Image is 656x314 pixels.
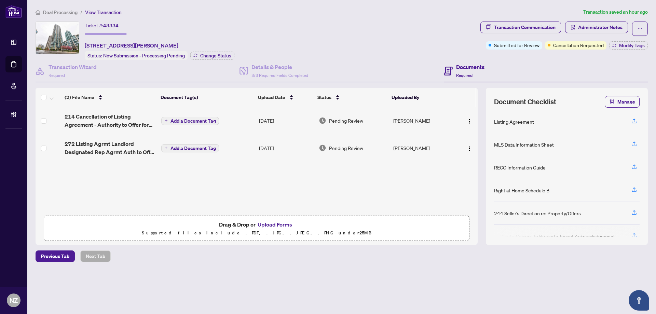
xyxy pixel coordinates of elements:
span: 3/3 Required Fields Completed [251,73,308,78]
img: Document Status [319,144,326,152]
span: 48334 [103,23,119,29]
h4: Details & People [251,63,308,71]
img: Document Status [319,117,326,124]
button: Administrator Notes [565,22,628,33]
span: plus [164,146,168,150]
span: Required [49,73,65,78]
td: [DATE] [256,107,316,134]
button: Previous Tab [36,250,75,262]
div: MLS Data Information Sheet [494,141,554,148]
button: Add a Document Tag [161,144,219,152]
div: Ticket #: [85,22,119,29]
button: Modify Tags [609,41,648,50]
span: View Transaction [85,9,122,15]
span: Administrator Notes [578,22,623,33]
span: 214 Cancellation of Listing Agreement - Authority to Offer for Lease A - PropTx-OREA_[DATE] 11_18... [65,112,156,129]
span: Status [317,94,331,101]
span: New Submission - Processing Pending [103,53,185,59]
article: Transaction saved an hour ago [583,8,648,16]
button: Add a Document Tag [161,116,219,125]
div: 244 Seller’s Direction re: Property/Offers [494,209,581,217]
div: Status: [85,51,188,60]
span: Submitted for Review [494,41,539,49]
span: Drag & Drop orUpload FormsSupported files include .PDF, .JPG, .JPEG, .PNG under25MB [44,216,469,241]
span: Add a Document Tag [170,146,216,151]
span: Required [456,73,473,78]
span: Change Status [200,53,231,58]
span: Document Checklist [494,97,556,107]
button: Next Tab [80,250,111,262]
img: Logo [467,119,472,124]
span: home [36,10,40,15]
td: [DATE] [256,134,316,162]
span: Modify Tags [619,43,645,48]
span: Pending Review [329,117,363,124]
h4: Documents [456,63,484,71]
button: Manage [605,96,640,108]
td: [PERSON_NAME] [391,107,456,134]
span: Deal Processing [43,9,78,15]
div: Listing Agreement [494,118,534,125]
span: NZ [10,296,18,305]
span: [STREET_ADDRESS][PERSON_NAME] [85,41,178,50]
span: solution [571,25,575,30]
div: Transaction Communication [494,22,556,33]
span: (2) File Name [65,94,94,101]
span: Add a Document Tag [170,119,216,123]
img: logo [5,5,22,18]
th: Uploaded By [389,88,454,107]
button: Open asap [629,290,649,311]
div: Right at Home Schedule B [494,187,549,194]
img: Logo [467,146,472,151]
img: IMG-W12303590_1.jpg [36,22,79,54]
span: Drag & Drop or [219,220,294,229]
h4: Transaction Wizard [49,63,97,71]
th: Status [315,88,389,107]
span: Previous Tab [41,251,69,262]
span: ellipsis [638,26,642,31]
th: Upload Date [255,88,315,107]
button: Upload Forms [256,220,294,229]
span: Manage [617,96,635,107]
span: Pending Review [329,144,363,152]
td: [PERSON_NAME] [391,134,456,162]
button: Add a Document Tag [161,117,219,125]
p: Supported files include .PDF, .JPG, .JPEG, .PNG under 25 MB [48,229,465,237]
button: Logo [464,142,475,153]
th: (2) File Name [62,88,158,107]
button: Transaction Communication [480,22,561,33]
button: Logo [464,115,475,126]
span: plus [164,119,168,122]
div: RECO Information Guide [494,164,546,171]
th: Document Tag(s) [158,88,255,107]
span: Cancellation Requested [553,41,604,49]
span: Upload Date [258,94,285,101]
span: 272 Listing Agrmt Landlord Designated Rep Agrmt Auth to Offer for Lease - PropTx-OREA_[DATE] 11_1... [65,140,156,156]
li: / [80,8,82,16]
button: Change Status [190,52,234,60]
